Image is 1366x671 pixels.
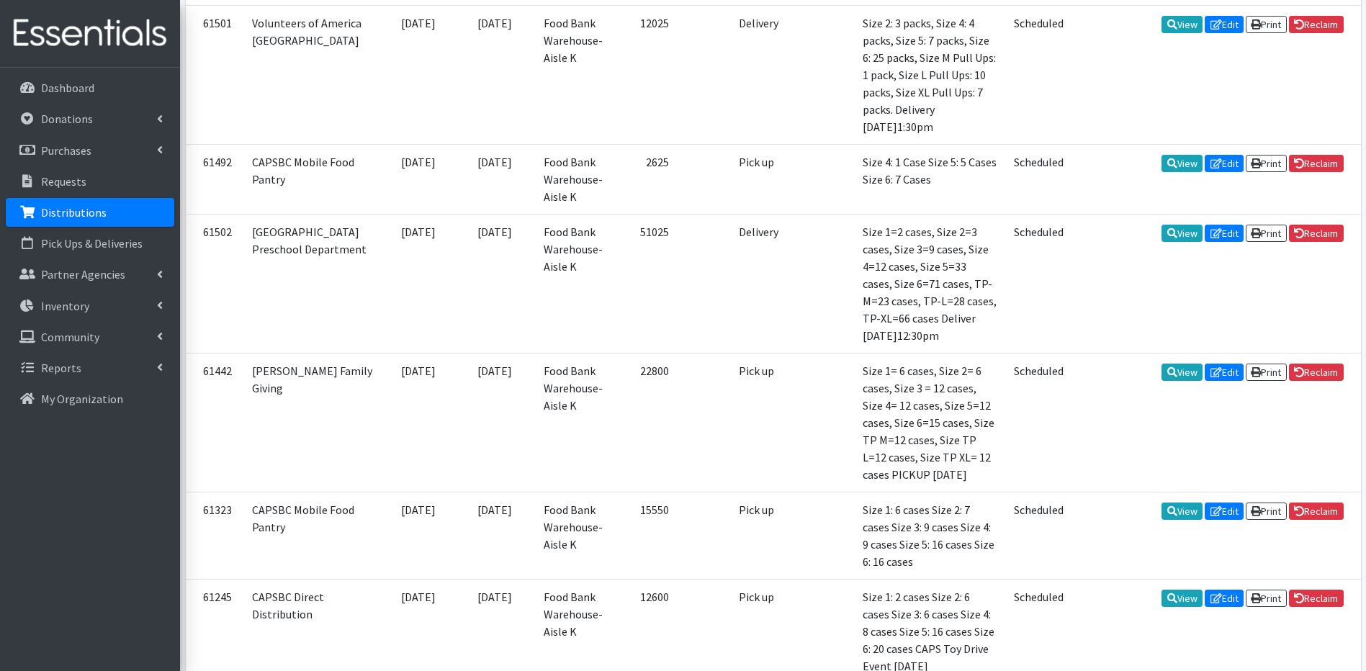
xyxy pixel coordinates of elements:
[613,214,677,353] td: 51025
[6,104,174,133] a: Donations
[382,144,454,214] td: [DATE]
[243,5,382,144] td: Volunteers of America [GEOGRAPHIC_DATA]
[41,174,86,189] p: Requests
[1289,16,1344,33] a: Reclaim
[243,353,382,492] td: [PERSON_NAME] Family Giving
[382,492,454,579] td: [DATE]
[243,492,382,579] td: CAPSBC Mobile Food Pantry
[1246,590,1287,607] a: Print
[6,292,174,320] a: Inventory
[1205,503,1244,520] a: Edit
[1005,5,1072,144] td: Scheduled
[1161,503,1203,520] a: View
[382,353,454,492] td: [DATE]
[1246,155,1287,172] a: Print
[535,5,613,144] td: Food Bank Warehouse-Aisle K
[1246,503,1287,520] a: Print
[41,299,89,313] p: Inventory
[730,144,791,214] td: Pick up
[1005,353,1072,492] td: Scheduled
[1161,16,1203,33] a: View
[613,144,677,214] td: 2625
[6,384,174,413] a: My Organization
[1161,590,1203,607] a: View
[535,214,613,353] td: Food Bank Warehouse-Aisle K
[6,198,174,227] a: Distributions
[454,5,535,144] td: [DATE]
[854,214,1006,353] td: Size 1=2 cases, Size 2=3 cases, Size 3=9 cases, Size 4=12 cases, Size 5=33 cases, Size 6=71 cases...
[6,353,174,382] a: Reports
[1161,364,1203,381] a: View
[6,167,174,196] a: Requests
[41,392,123,406] p: My Organization
[382,214,454,353] td: [DATE]
[1005,144,1072,214] td: Scheduled
[41,143,91,158] p: Purchases
[730,214,791,353] td: Delivery
[1289,225,1344,242] a: Reclaim
[1246,225,1287,242] a: Print
[535,144,613,214] td: Food Bank Warehouse-Aisle K
[613,353,677,492] td: 22800
[1246,364,1287,381] a: Print
[1246,16,1287,33] a: Print
[613,492,677,579] td: 15550
[1005,492,1072,579] td: Scheduled
[1289,503,1344,520] a: Reclaim
[6,260,174,289] a: Partner Agencies
[41,361,81,375] p: Reports
[1205,590,1244,607] a: Edit
[6,323,174,351] a: Community
[41,205,107,220] p: Distributions
[535,492,613,579] td: Food Bank Warehouse-Aisle K
[41,236,143,251] p: Pick Ups & Deliveries
[1289,155,1344,172] a: Reclaim
[854,144,1006,214] td: Size 4: 1 Case Size 5: 5 Cases Size 6: 7 Cases
[454,214,535,353] td: [DATE]
[613,5,677,144] td: 12025
[1205,16,1244,33] a: Edit
[1005,214,1072,353] td: Scheduled
[1205,155,1244,172] a: Edit
[186,492,243,579] td: 61323
[730,353,791,492] td: Pick up
[1205,225,1244,242] a: Edit
[730,5,791,144] td: Delivery
[1205,364,1244,381] a: Edit
[6,229,174,258] a: Pick Ups & Deliveries
[6,136,174,165] a: Purchases
[41,112,93,126] p: Donations
[186,144,243,214] td: 61492
[382,5,454,144] td: [DATE]
[454,492,535,579] td: [DATE]
[186,214,243,353] td: 61502
[186,353,243,492] td: 61442
[1161,225,1203,242] a: View
[1289,364,1344,381] a: Reclaim
[243,214,382,353] td: [GEOGRAPHIC_DATA] Preschool Department
[854,492,1006,579] td: Size 1: 6 cases Size 2: 7 cases Size 3: 9 cases Size 4: 9 cases Size 5: 16 cases Size 6: 16 cases
[1289,590,1344,607] a: Reclaim
[6,9,174,58] img: HumanEssentials
[243,144,382,214] td: CAPSBC Mobile Food Pantry
[1161,155,1203,172] a: View
[41,330,99,344] p: Community
[41,267,125,282] p: Partner Agencies
[454,144,535,214] td: [DATE]
[6,73,174,102] a: Dashboard
[854,353,1006,492] td: Size 1= 6 cases, Size 2= 6 cases, Size 3 = 12 cases, Size 4= 12 cases, Size 5=12 cases, Size 6=15...
[41,81,94,95] p: Dashboard
[535,353,613,492] td: Food Bank Warehouse-Aisle K
[186,5,243,144] td: 61501
[854,5,1006,144] td: Size 2: 3 packs, Size 4: 4 packs, Size 5: 7 packs, Size 6: 25 packs, Size M Pull Ups: 1 pack, Siz...
[454,353,535,492] td: [DATE]
[730,492,791,579] td: Pick up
